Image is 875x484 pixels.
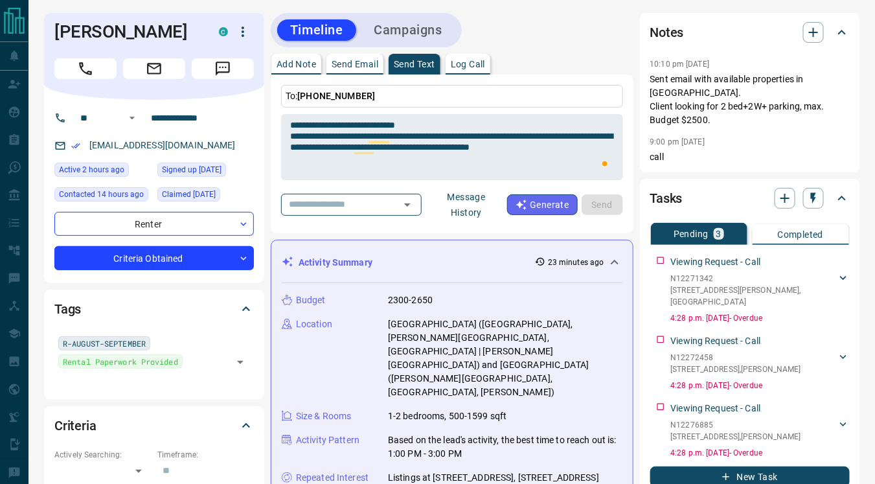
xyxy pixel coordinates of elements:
p: 4:28 p.m. [DATE] - Overdue [671,380,850,391]
span: Message [192,58,254,79]
p: Actively Searching: [54,449,151,461]
p: Send Text [394,60,435,69]
p: Send Email [332,60,378,69]
div: Criteria Obtained [54,246,254,270]
div: Tasks [650,183,850,214]
div: Thu Aug 14 2025 [54,187,151,205]
p: Size & Rooms [296,409,352,423]
p: Completed [778,230,824,239]
p: 9:00 pm [DATE] [650,137,705,146]
div: N12276885[STREET_ADDRESS],[PERSON_NAME] [671,417,850,445]
h2: Tags [54,299,81,319]
p: call [650,150,850,164]
button: Campaigns [361,19,455,41]
p: Viewing Request - Call [671,334,761,348]
button: Message History [426,187,507,223]
p: Log Call [451,60,485,69]
button: Open [398,196,416,214]
div: Mon Jun 16 2025 [157,163,254,181]
svg: Email Verified [71,141,80,150]
div: condos.ca [219,27,228,36]
p: Budget [296,294,326,307]
h1: [PERSON_NAME] [54,21,199,42]
p: N12271342 [671,273,837,284]
p: 23 minutes ago [548,257,604,268]
span: Contacted 14 hours ago [59,188,144,201]
p: Timeframe: [157,449,254,461]
p: Based on the lead's activity, the best time to reach out is: 1:00 PM - 3:00 PM [388,433,622,461]
span: Signed up [DATE] [162,163,222,176]
p: [GEOGRAPHIC_DATA] ([GEOGRAPHIC_DATA], [PERSON_NAME][GEOGRAPHIC_DATA], [GEOGRAPHIC_DATA] | [PERSON... [388,317,622,399]
p: Viewing Request - Call [671,255,761,269]
button: Open [124,110,140,126]
button: Timeline [277,19,356,41]
p: 4:28 p.m. [DATE] - Overdue [671,447,850,459]
p: 4:28 p.m. [DATE] - Overdue [671,312,850,324]
button: Open [231,353,249,371]
p: Activity Pattern [296,433,359,447]
div: Notes [650,17,850,48]
span: Active 2 hours ago [59,163,124,176]
span: Rental Paperwork Provided [63,355,178,368]
button: Generate [507,194,577,215]
span: Email [123,58,185,79]
p: N12276885 [671,419,801,431]
div: Fri Aug 15 2025 [54,163,151,181]
div: Tags [54,294,254,325]
div: Renter [54,212,254,236]
a: [EMAIL_ADDRESS][DOMAIN_NAME] [89,140,236,150]
p: [STREET_ADDRESS][PERSON_NAME] , [GEOGRAPHIC_DATA] [671,284,837,308]
div: Criteria [54,410,254,441]
p: [STREET_ADDRESS] , [PERSON_NAME] [671,363,801,375]
p: 3 [716,229,722,238]
div: Activity Summary23 minutes ago [282,251,622,275]
textarea: To enrich screen reader interactions, please activate Accessibility in Grammarly extension settings [290,120,614,175]
p: [STREET_ADDRESS] , [PERSON_NAME] [671,431,801,443]
p: Location [296,317,332,331]
p: 1-2 bedrooms, 500-1599 sqft [388,409,507,423]
div: N12271342[STREET_ADDRESS][PERSON_NAME],[GEOGRAPHIC_DATA] [671,270,850,310]
p: To: [281,85,623,108]
span: [PHONE_NUMBER] [297,91,375,101]
div: Mon Jun 16 2025 [157,187,254,205]
p: Pending [674,229,709,238]
p: 2300-2650 [388,294,433,307]
p: Sent email with available properties in [GEOGRAPHIC_DATA]. Client looking for 2 bed+2W+ parking, ... [650,73,850,127]
span: R-AUGUST-SEPTEMBER [63,337,146,350]
span: Claimed [DATE] [162,188,216,201]
span: Call [54,58,117,79]
h2: Notes [650,22,684,43]
div: N12272458[STREET_ADDRESS],[PERSON_NAME] [671,349,850,378]
p: Add Note [277,60,316,69]
p: Viewing Request - Call [671,402,761,415]
p: Activity Summary [299,256,372,270]
p: N12272458 [671,352,801,363]
h2: Tasks [650,188,683,209]
p: 10:10 pm [DATE] [650,60,710,69]
h2: Criteria [54,415,97,436]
